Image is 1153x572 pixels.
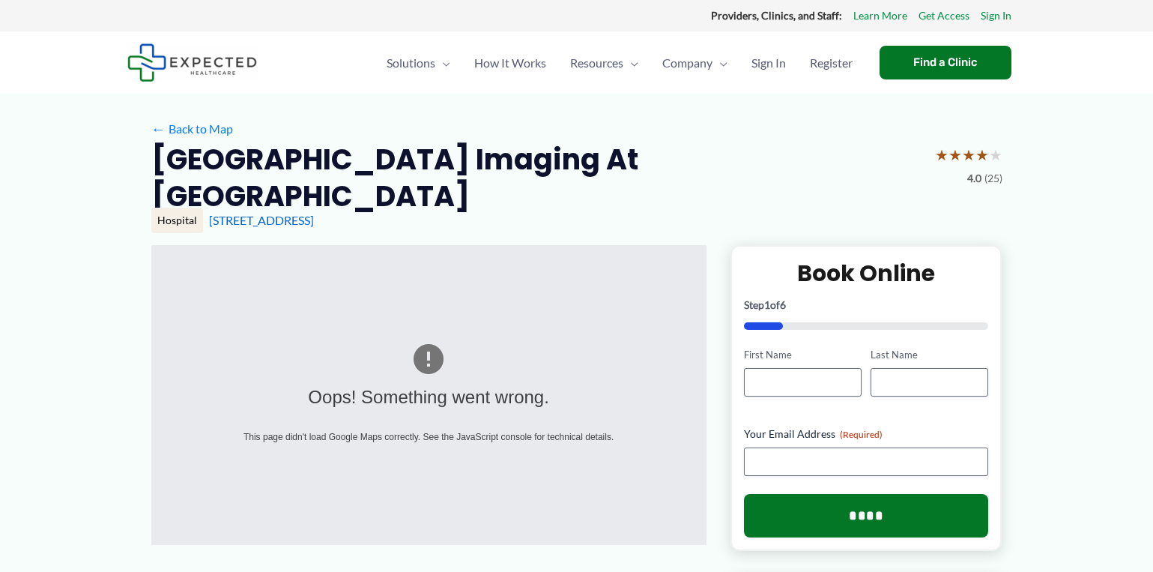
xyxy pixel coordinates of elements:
[558,37,650,89] a: ResourcesMenu Toggle
[127,43,257,82] img: Expected Healthcare Logo - side, dark font, small
[744,259,989,288] h2: Book Online
[948,141,962,169] span: ★
[935,141,948,169] span: ★
[764,298,770,311] span: 1
[989,141,1002,169] span: ★
[798,37,865,89] a: Register
[375,37,462,89] a: SolutionsMenu Toggle
[919,6,969,25] a: Get Access
[151,121,166,136] span: ←
[853,6,907,25] a: Learn More
[211,429,647,445] div: This page didn't load Google Maps correctly. See the JavaScript console for technical details.
[711,9,842,22] strong: Providers, Clinics, and Staff:
[209,213,314,227] a: [STREET_ADDRESS]
[780,298,786,311] span: 6
[712,37,727,89] span: Menu Toggle
[981,6,1011,25] a: Sign In
[744,348,862,362] label: First Name
[151,141,923,215] h2: [GEOGRAPHIC_DATA] Imaging at [GEOGRAPHIC_DATA]
[151,118,233,140] a: ←Back to Map
[462,37,558,89] a: How It Works
[570,37,623,89] span: Resources
[840,429,883,440] span: (Required)
[375,37,865,89] nav: Primary Site Navigation
[151,208,203,233] div: Hospital
[435,37,450,89] span: Menu Toggle
[984,169,1002,188] span: (25)
[962,141,975,169] span: ★
[810,37,853,89] span: Register
[871,348,988,362] label: Last Name
[880,46,1011,79] a: Find a Clinic
[739,37,798,89] a: Sign In
[744,300,989,310] p: Step of
[387,37,435,89] span: Solutions
[474,37,546,89] span: How It Works
[744,427,989,442] label: Your Email Address
[662,37,712,89] span: Company
[751,37,786,89] span: Sign In
[211,381,647,415] div: Oops! Something went wrong.
[650,37,739,89] a: CompanyMenu Toggle
[975,141,989,169] span: ★
[623,37,638,89] span: Menu Toggle
[967,169,981,188] span: 4.0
